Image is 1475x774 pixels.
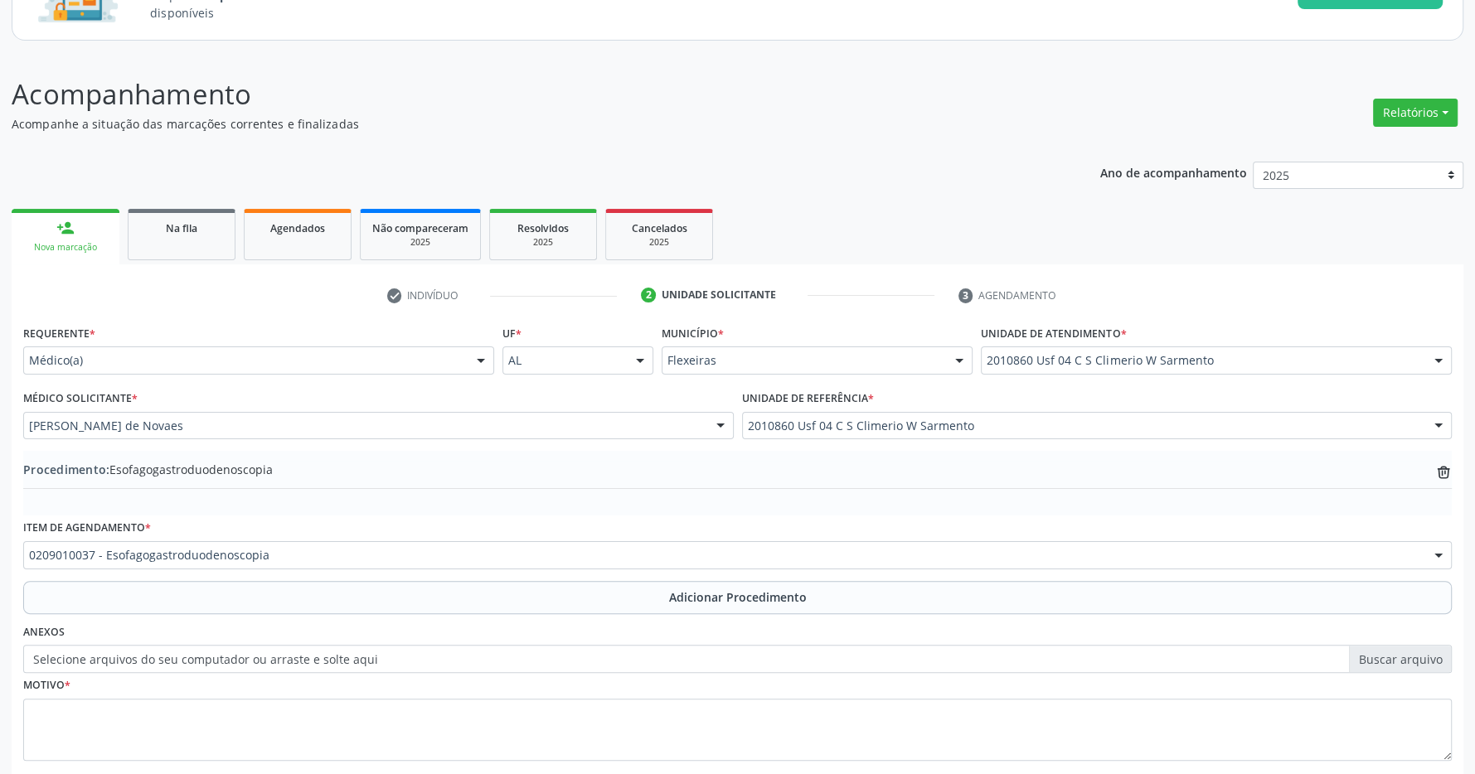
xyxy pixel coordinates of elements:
div: 2 [641,288,656,302]
span: Cancelados [632,221,687,235]
p: Acompanhe a situação das marcações correntes e finalizadas [12,115,1028,133]
label: Motivo [23,673,70,699]
span: Esofagogastroduodenoscopia [23,461,273,478]
label: Unidade de atendimento [981,321,1126,346]
span: Não compareceram [372,221,468,235]
label: Médico Solicitante [23,386,138,412]
label: Anexos [23,620,65,646]
span: Agendados [270,221,325,235]
div: person_add [56,219,75,237]
span: Resolvidos [517,221,569,235]
button: Relatórios [1373,99,1458,127]
span: Flexeiras [667,352,939,369]
span: 0209010037 - Esofagogastroduodenoscopia [29,547,1418,564]
span: AL [508,352,620,369]
span: 2010860 Usf 04 C S Climerio W Sarmento [987,352,1418,369]
button: Adicionar Procedimento [23,581,1452,614]
div: Unidade solicitante [662,288,776,302]
span: Adicionar Procedimento [669,588,807,606]
div: 2025 [618,236,701,249]
label: Item de agendamento [23,515,151,541]
div: 2025 [502,236,585,249]
span: [PERSON_NAME] de Novaes [29,418,700,434]
span: Na fila [166,221,197,235]
p: Ano de acompanhamento [1100,162,1247,182]
label: Município [662,321,724,346]
div: 2025 [372,236,468,249]
span: Médico(a) [29,352,460,369]
span: 2010860 Usf 04 C S Climerio W Sarmento [748,418,1419,434]
p: Acompanhamento [12,74,1028,115]
label: Requerente [23,321,95,346]
span: Procedimento: [23,462,109,477]
div: Nova marcação [23,241,108,254]
label: UF [502,321,522,346]
label: Unidade de referência [742,386,874,412]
